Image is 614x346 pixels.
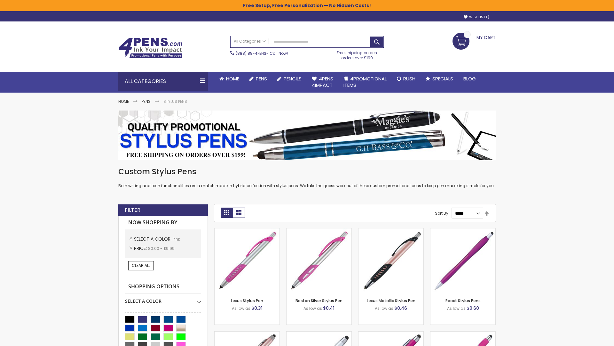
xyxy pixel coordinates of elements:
[435,210,448,216] label: Sort By
[134,245,148,251] span: Price
[430,228,495,234] a: React Stylus Pens-Pink
[287,228,351,293] img: Boston Silver Stylus Pen-Pink
[303,306,322,311] span: As low as
[432,75,453,82] span: Specials
[464,15,489,20] a: Wishlist
[272,72,307,86] a: Pencils
[214,72,244,86] a: Home
[125,207,140,214] strong: Filter
[458,72,481,86] a: Blog
[215,228,279,234] a: Lexus Stylus Pen-Pink
[430,228,495,293] img: React Stylus Pens-Pink
[125,216,201,229] strong: Now Shopping by
[128,261,154,270] a: Clear All
[173,236,180,242] span: Pink
[421,72,458,86] a: Specials
[134,236,173,242] span: Select A Color
[358,228,423,293] img: Lexus Metallic Stylus Pen-Pink
[287,228,351,234] a: Boston Silver Stylus Pen-Pink
[367,298,415,303] a: Lexus Metallic Stylus Pen
[125,293,201,304] div: Select A Color
[463,75,476,82] span: Blog
[445,298,481,303] a: React Stylus Pens
[323,305,335,311] span: $0.41
[118,99,129,104] a: Home
[236,51,288,56] span: - Call Now!
[226,75,239,82] span: Home
[338,72,392,93] a: 4PROMOTIONALITEMS
[142,99,151,104] a: Pens
[234,39,266,44] span: All Categories
[358,331,423,337] a: Metallic Cool Grip Stylus Pen-Pink
[232,306,250,311] span: As low as
[251,305,263,311] span: $0.31
[118,37,182,58] img: 4Pens Custom Pens and Promotional Products
[244,72,272,86] a: Pens
[394,305,407,311] span: $0.46
[330,48,384,61] div: Free shipping on pen orders over $199
[231,298,263,303] a: Lexus Stylus Pen
[447,306,466,311] span: As low as
[118,167,496,189] div: Both writing and tech functionalities are a match made in hybrid perfection with stylus pens. We ...
[236,51,266,56] a: (888) 88-4PENS
[256,75,267,82] span: Pens
[358,228,423,234] a: Lexus Metallic Stylus Pen-Pink
[403,75,415,82] span: Rush
[287,331,351,337] a: Silver Cool Grip Stylus Pen-Pink
[343,75,387,88] span: 4PROMOTIONAL ITEMS
[215,228,279,293] img: Lexus Stylus Pen-Pink
[118,111,496,160] img: Stylus Pens
[148,246,175,251] span: $0.00 - $9.99
[467,305,479,311] span: $0.60
[118,167,496,177] h1: Custom Stylus Pens
[375,306,393,311] span: As low as
[215,331,279,337] a: Lory Metallic Stylus Pen-Pink
[163,99,187,104] strong: Stylus Pens
[307,72,338,93] a: 4Pens4impact
[231,36,269,47] a: All Categories
[295,298,342,303] a: Boston Silver Stylus Pen
[132,263,150,268] span: Clear All
[221,208,233,218] strong: Grid
[312,75,333,88] span: 4Pens 4impact
[430,331,495,337] a: Pearl Element Stylus Pens-Pink
[118,72,208,91] div: All Categories
[392,72,421,86] a: Rush
[125,280,201,294] strong: Shopping Options
[284,75,302,82] span: Pencils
